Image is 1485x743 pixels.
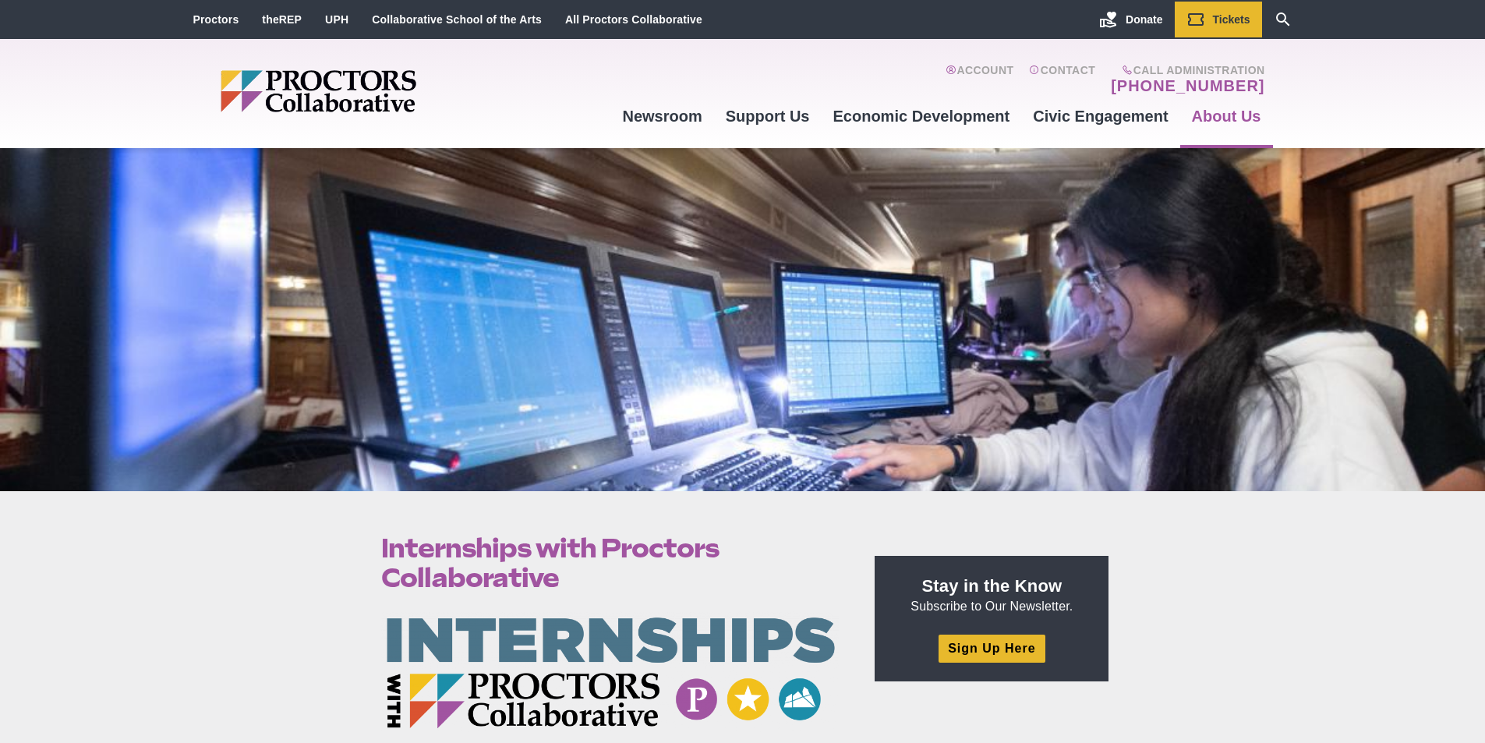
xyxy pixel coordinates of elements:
[822,95,1022,137] a: Economic Development
[1175,2,1262,37] a: Tickets
[946,64,1013,95] a: Account
[1087,2,1174,37] a: Donate
[193,13,239,26] a: Proctors
[262,13,302,26] a: theREP
[1126,13,1162,26] span: Donate
[939,635,1045,662] a: Sign Up Here
[565,13,702,26] a: All Proctors Collaborative
[922,576,1062,596] strong: Stay in the Know
[1106,64,1264,76] span: Call Administration
[714,95,822,137] a: Support Us
[381,533,840,593] h1: Internships with Proctors Collaborative
[893,575,1090,615] p: Subscribe to Our Newsletter.
[1213,13,1250,26] span: Tickets
[610,95,713,137] a: Newsroom
[1180,95,1273,137] a: About Us
[221,70,536,112] img: Proctors logo
[1111,76,1264,95] a: [PHONE_NUMBER]
[372,13,542,26] a: Collaborative School of the Arts
[1021,95,1179,137] a: Civic Engagement
[1029,64,1095,95] a: Contact
[325,13,348,26] a: UPH
[1262,2,1304,37] a: Search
